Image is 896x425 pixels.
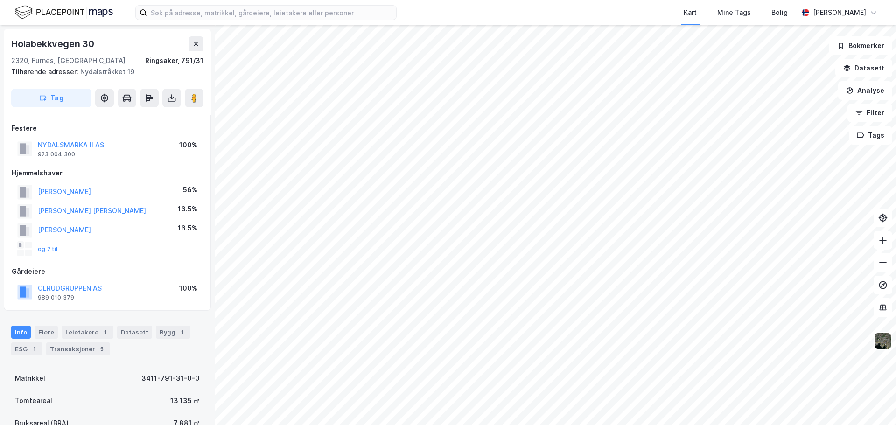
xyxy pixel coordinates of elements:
[15,395,52,406] div: Tomteareal
[813,7,866,18] div: [PERSON_NAME]
[11,66,196,77] div: Nydalstråkket 19
[15,373,45,384] div: Matrikkel
[29,344,39,354] div: 1
[684,7,697,18] div: Kart
[12,266,203,277] div: Gårdeiere
[62,326,113,339] div: Leietakere
[178,223,197,234] div: 16.5%
[717,7,751,18] div: Mine Tags
[849,380,896,425] iframe: Chat Widget
[178,203,197,215] div: 16.5%
[11,36,96,51] div: Holabekkvegen 30
[183,184,197,195] div: 56%
[847,104,892,122] button: Filter
[771,7,788,18] div: Bolig
[46,342,110,355] div: Transaksjoner
[829,36,892,55] button: Bokmerker
[11,68,80,76] span: Tilhørende adresser:
[100,327,110,337] div: 1
[11,89,91,107] button: Tag
[179,283,197,294] div: 100%
[11,342,42,355] div: ESG
[38,294,74,301] div: 989 010 379
[11,326,31,339] div: Info
[838,81,892,100] button: Analyse
[12,167,203,179] div: Hjemmelshaver
[835,59,892,77] button: Datasett
[117,326,152,339] div: Datasett
[874,332,892,350] img: 9k=
[156,326,190,339] div: Bygg
[38,151,75,158] div: 923 004 300
[170,395,200,406] div: 13 135 ㎡
[849,126,892,145] button: Tags
[15,4,113,21] img: logo.f888ab2527a4732fd821a326f86c7f29.svg
[145,55,203,66] div: Ringsaker, 791/31
[179,139,197,151] div: 100%
[177,327,187,337] div: 1
[12,123,203,134] div: Festere
[141,373,200,384] div: 3411-791-31-0-0
[97,344,106,354] div: 5
[11,55,126,66] div: 2320, Furnes, [GEOGRAPHIC_DATA]
[35,326,58,339] div: Eiere
[147,6,396,20] input: Søk på adresse, matrikkel, gårdeiere, leietakere eller personer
